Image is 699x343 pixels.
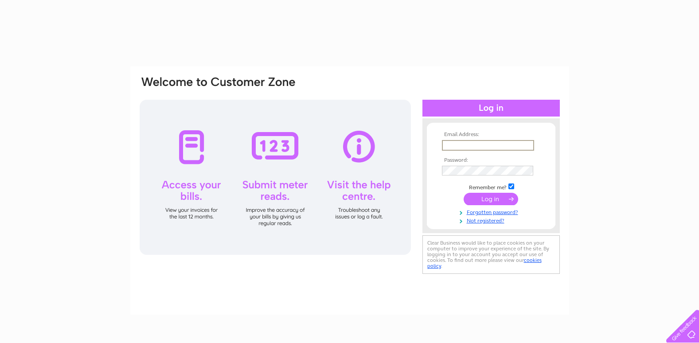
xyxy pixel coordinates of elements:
a: cookies policy [427,257,542,269]
div: Clear Business would like to place cookies on your computer to improve your experience of the sit... [422,235,560,274]
input: Submit [464,193,518,205]
a: Not registered? [442,216,543,224]
th: Password: [440,157,543,164]
td: Remember me? [440,182,543,191]
th: Email Address: [440,132,543,138]
a: Forgotten password? [442,207,543,216]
